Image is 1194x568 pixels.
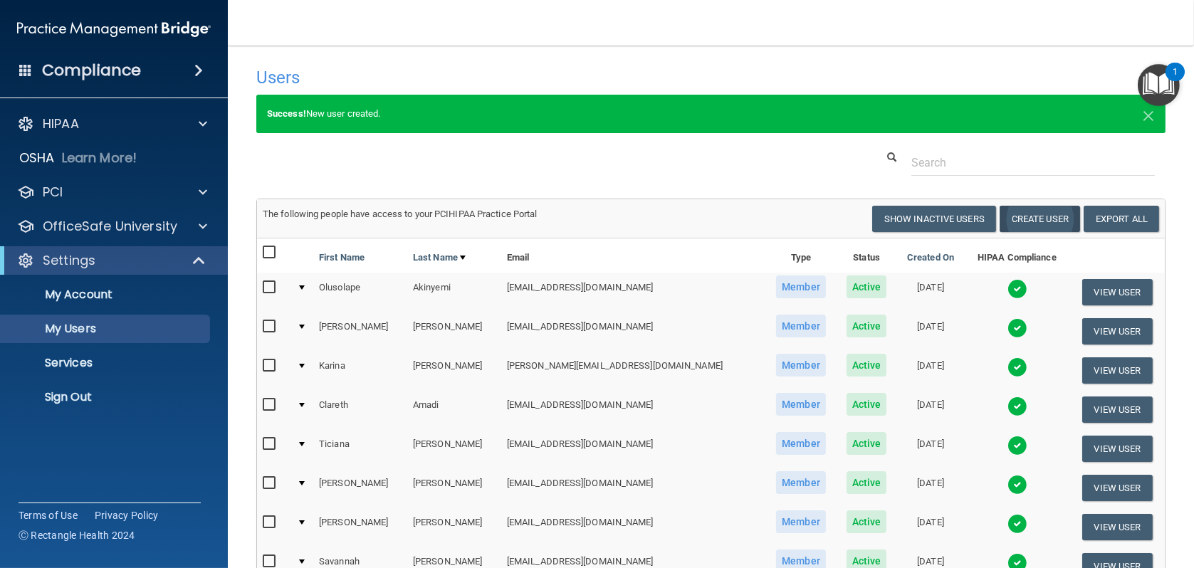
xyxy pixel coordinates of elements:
span: Member [776,315,826,337]
td: [EMAIL_ADDRESS][DOMAIN_NAME] [501,507,765,547]
img: PMB logo [17,15,211,43]
th: Type [765,238,837,273]
img: tick.e7d51cea.svg [1007,357,1027,377]
a: Created On [907,249,954,266]
span: Member [776,432,826,455]
a: Export All [1084,206,1159,232]
th: HIPAA Compliance [965,238,1069,273]
strong: Success! [267,108,306,119]
p: My Users [9,322,204,336]
span: Member [776,510,826,533]
p: Learn More! [62,149,137,167]
img: tick.e7d51cea.svg [1007,514,1027,534]
td: [PERSON_NAME][EMAIL_ADDRESS][DOMAIN_NAME] [501,351,765,390]
button: View User [1082,279,1153,305]
span: Active [847,275,887,298]
img: tick.e7d51cea.svg [1007,318,1027,338]
td: [PERSON_NAME] [407,429,501,468]
td: [PERSON_NAME] [407,468,501,507]
td: [EMAIL_ADDRESS][DOMAIN_NAME] [501,390,765,429]
span: Active [847,315,887,337]
td: [EMAIL_ADDRESS][DOMAIN_NAME] [501,273,765,312]
p: PCI [43,184,63,201]
td: Amadi [407,390,501,429]
div: New user created. [256,95,1166,133]
p: HIPAA [43,115,79,132]
button: View User [1082,514,1153,540]
iframe: Drift Widget Chat Controller [948,468,1177,524]
td: [DATE] [896,312,964,351]
button: View User [1082,396,1153,423]
td: [EMAIL_ADDRESS][DOMAIN_NAME] [501,312,765,351]
a: First Name [319,249,365,266]
span: Active [847,354,887,377]
span: Active [847,510,887,533]
span: Active [847,432,887,455]
td: [DATE] [896,429,964,468]
button: Open Resource Center, 1 new notification [1138,64,1180,106]
th: Status [837,238,897,273]
span: Member [776,471,826,494]
h4: Compliance [42,61,141,80]
p: Sign Out [9,390,204,404]
td: [DATE] [896,507,964,547]
td: Karina [313,351,407,390]
span: Member [776,275,826,298]
td: [PERSON_NAME] [313,507,407,547]
td: [PERSON_NAME] [313,312,407,351]
td: Akinyemi [407,273,501,312]
td: Olusolape [313,273,407,312]
img: tick.e7d51cea.svg [1007,436,1027,456]
span: Member [776,354,826,377]
td: [PERSON_NAME] [407,351,501,390]
td: [DATE] [896,468,964,507]
span: Ⓒ Rectangle Health 2024 [19,528,135,542]
span: Active [847,471,887,494]
div: 1 [1173,72,1178,90]
h4: Users [256,68,777,87]
img: tick.e7d51cea.svg [1007,396,1027,416]
button: Close [1142,105,1155,122]
a: PCI [17,184,207,201]
img: tick.e7d51cea.svg [1007,279,1027,299]
p: OfficeSafe University [43,218,177,235]
a: OfficeSafe University [17,218,207,235]
td: [DATE] [896,273,964,312]
p: OSHA [19,149,55,167]
button: Show Inactive Users [872,206,996,232]
td: [DATE] [896,390,964,429]
button: Create User [1000,206,1080,232]
a: Settings [17,252,206,269]
td: [EMAIL_ADDRESS][DOMAIN_NAME] [501,468,765,507]
td: [PERSON_NAME] [407,312,501,351]
span: Active [847,393,887,416]
a: HIPAA [17,115,207,132]
td: Clareth [313,390,407,429]
a: Last Name [413,249,466,266]
span: The following people have access to your PCIHIPAA Practice Portal [263,209,538,219]
td: [EMAIL_ADDRESS][DOMAIN_NAME] [501,429,765,468]
td: [PERSON_NAME] [407,507,501,547]
span: Member [776,393,826,416]
td: [PERSON_NAME] [313,468,407,507]
p: Services [9,356,204,370]
th: Email [501,238,765,273]
p: Settings [43,252,95,269]
td: [DATE] [896,351,964,390]
span: × [1142,100,1155,128]
button: View User [1082,357,1153,384]
a: Privacy Policy [95,508,159,522]
a: Terms of Use [19,508,78,522]
button: View User [1082,318,1153,345]
button: View User [1082,436,1153,462]
p: My Account [9,288,204,302]
td: Ticiana [313,429,407,468]
input: Search [911,149,1155,176]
